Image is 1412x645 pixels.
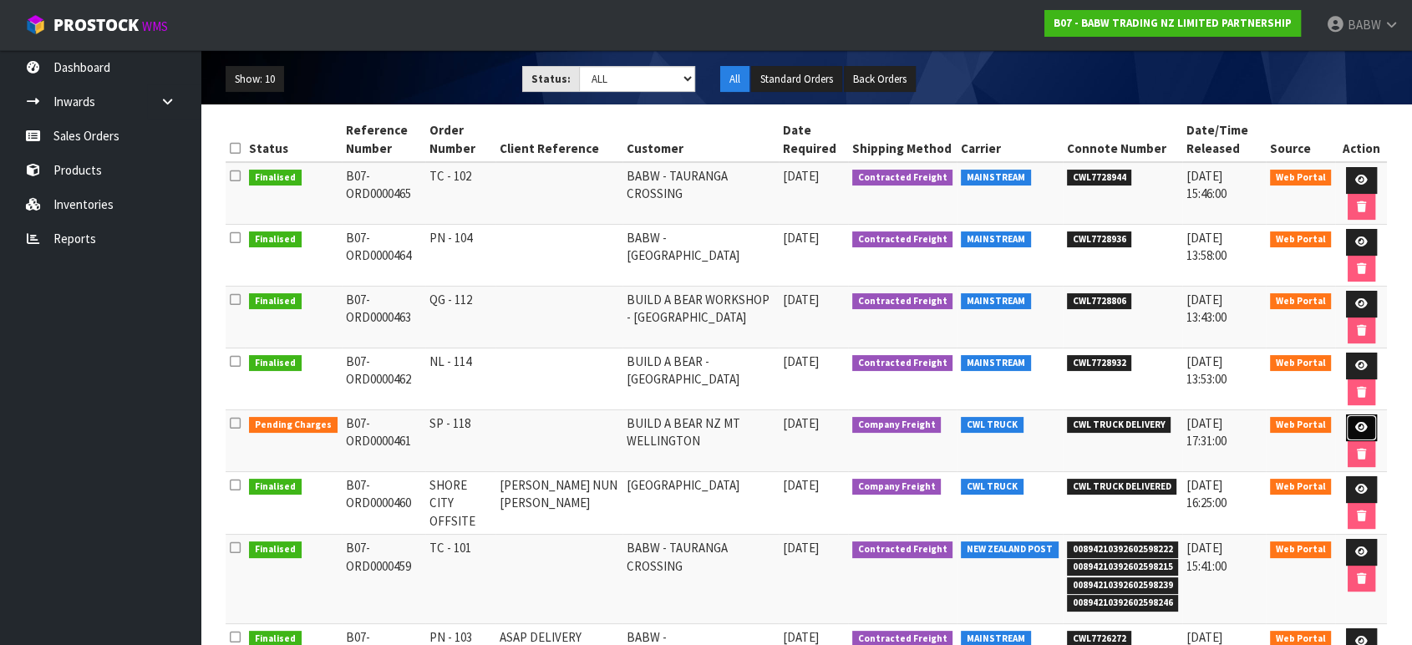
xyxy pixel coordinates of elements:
span: Web Portal [1270,355,1332,372]
span: Contracted Freight [852,293,953,310]
button: All [720,66,749,93]
td: B07-ORD0000465 [342,162,426,225]
td: B07-ORD0000463 [342,287,426,348]
th: Date/Time Released [1182,117,1266,162]
span: [DATE] 15:41:00 [1186,540,1227,573]
span: Web Portal [1270,170,1332,186]
span: ProStock [53,14,139,36]
span: 00894210392602598222 [1067,541,1179,558]
th: Reference Number [342,117,426,162]
td: PN - 104 [425,225,495,287]
span: CWL7728936 [1067,231,1132,248]
span: [DATE] [783,629,819,645]
td: B07-ORD0000461 [342,410,426,472]
span: Company Freight [852,479,942,495]
span: 00894210392602598239 [1067,577,1179,594]
span: 00894210392602598215 [1067,559,1179,576]
span: [DATE] [783,415,819,431]
td: SP - 118 [425,410,495,472]
span: Pending Charges [249,417,338,434]
span: Web Portal [1270,293,1332,310]
small: WMS [142,18,168,34]
span: [DATE] [783,230,819,246]
th: Carrier [957,117,1063,162]
span: CWL TRUCK DELIVERED [1067,479,1177,495]
td: SHORE CITY OFFSITE [425,472,495,535]
span: [DATE] 15:46:00 [1186,168,1227,201]
span: Web Portal [1270,541,1332,558]
span: [DATE] [783,168,819,184]
span: Contracted Freight [852,355,953,372]
td: B07-ORD0000460 [342,472,426,535]
th: Connote Number [1063,117,1183,162]
span: [DATE] 17:31:00 [1186,415,1227,449]
span: [DATE] 13:43:00 [1186,292,1227,325]
span: [DATE] 13:53:00 [1186,353,1227,387]
span: [DATE] [783,540,819,556]
td: TC - 102 [425,162,495,225]
td: [PERSON_NAME] NUN [PERSON_NAME] [495,472,622,535]
span: [DATE] [783,477,819,493]
th: Client Reference [495,117,622,162]
span: [DATE] [783,292,819,307]
span: Finalised [249,293,302,310]
span: Web Portal [1270,417,1332,434]
span: 00894210392602598246 [1067,595,1179,612]
button: Standard Orders [751,66,842,93]
th: Order Number [425,117,495,162]
span: Web Portal [1270,231,1332,248]
span: NEW ZEALAND POST [961,541,1059,558]
th: Date Required [779,117,848,162]
span: [DATE] 13:58:00 [1186,230,1227,263]
button: Back Orders [844,66,916,93]
td: B07-ORD0000462 [342,348,426,410]
span: MAINSTREAM [961,170,1031,186]
strong: B07 - BABW TRADING NZ LIMITED PARTNERSHIP [1054,16,1292,30]
td: BABW - TAURANGA CROSSING [622,535,780,624]
th: Source [1266,117,1336,162]
td: BUILD A BEAR WORKSHOP - [GEOGRAPHIC_DATA] [622,287,780,348]
td: BUILD A BEAR - [GEOGRAPHIC_DATA] [622,348,780,410]
td: B07-ORD0000464 [342,225,426,287]
td: NL - 114 [425,348,495,410]
span: Finalised [249,355,302,372]
td: BABW - [GEOGRAPHIC_DATA] [622,225,780,287]
th: Shipping Method [848,117,957,162]
th: Action [1335,117,1387,162]
span: Contracted Freight [852,231,953,248]
span: Web Portal [1270,479,1332,495]
span: [DATE] [783,353,819,369]
th: Status [245,117,342,162]
span: Finalised [249,231,302,248]
span: Finalised [249,541,302,558]
td: TC - 101 [425,535,495,624]
span: CWL7728932 [1067,355,1132,372]
span: CWL7728806 [1067,293,1132,310]
th: Customer [622,117,780,162]
span: CWL TRUCK [961,417,1023,434]
span: CWL TRUCK [961,479,1023,495]
span: Company Freight [852,417,942,434]
td: B07-ORD0000459 [342,535,426,624]
span: MAINSTREAM [961,355,1031,372]
span: CWL TRUCK DELIVERY [1067,417,1171,434]
span: MAINSTREAM [961,293,1031,310]
span: Contracted Freight [852,170,953,186]
td: QG - 112 [425,287,495,348]
td: BABW - TAURANGA CROSSING [622,162,780,225]
span: Finalised [249,479,302,495]
td: [GEOGRAPHIC_DATA] [622,472,780,535]
td: BUILD A BEAR NZ MT WELLINGTON [622,410,780,472]
button: Show: 10 [226,66,284,93]
span: CWL7728944 [1067,170,1132,186]
span: [DATE] 16:25:00 [1186,477,1227,510]
span: BABW [1348,17,1381,33]
strong: Status: [531,72,571,86]
span: MAINSTREAM [961,231,1031,248]
span: Contracted Freight [852,541,953,558]
span: Finalised [249,170,302,186]
img: cube-alt.png [25,14,46,35]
